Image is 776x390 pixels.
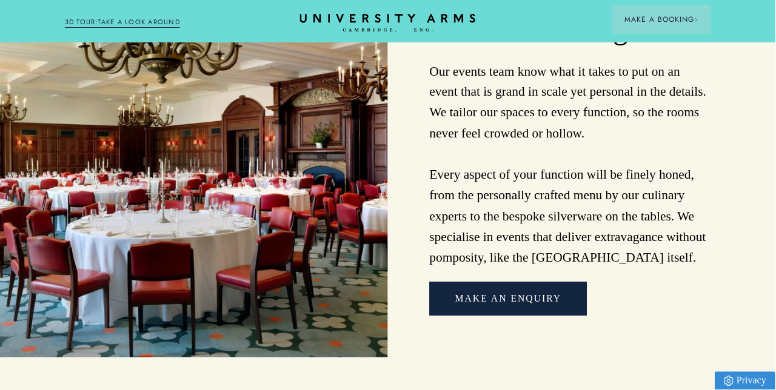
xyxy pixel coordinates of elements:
[430,282,587,316] a: Make An Enquiry
[695,18,699,22] img: Arrow icon
[65,17,181,28] a: 3D TOUR:TAKE A LOOK AROUND
[613,5,711,34] button: Make a BookingArrow icon
[430,61,711,269] p: Our events team know what it takes to put on an event that is grand in scale yet personal in the ...
[715,372,776,390] a: Privacy
[300,14,476,33] a: Home
[625,14,699,25] span: Make a Booking
[724,376,734,386] img: Privacy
